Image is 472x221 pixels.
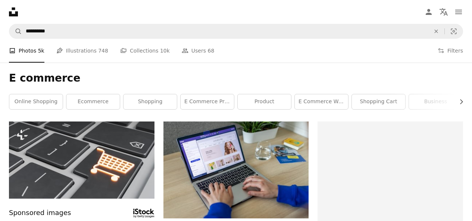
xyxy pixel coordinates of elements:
a: e commerce product [181,94,234,109]
a: Log in / Sign up [421,4,436,19]
span: 10k [160,47,170,55]
a: Illustrations 748 [56,39,108,63]
button: Visual search [445,24,463,38]
button: Filters [438,39,463,63]
button: scroll list to the right [454,94,463,109]
a: shopping [124,94,177,109]
form: Find visuals sitewide [9,24,463,39]
span: 748 [98,47,108,55]
a: ecommerce [66,94,120,109]
img: a person typing on a laptop on a table [163,121,309,218]
button: Language [436,4,451,19]
a: e commerce website [295,94,348,109]
button: Menu [451,4,466,19]
a: Users 68 [182,39,215,63]
span: 68 [208,47,215,55]
span: Sponsored images [9,208,71,218]
a: product [238,94,291,109]
a: Collections 10k [120,39,170,63]
a: Home — Unsplash [9,7,18,16]
button: Search Unsplash [9,24,22,38]
a: online shopping [9,94,63,109]
a: shopping cart [352,94,405,109]
a: business [409,94,462,109]
img: close up of a luminous shopping cart symbol on the enter key of a laptop. e-commerce concept, onl... [9,121,154,199]
a: a person typing on a laptop on a table [163,167,309,173]
button: Clear [428,24,444,38]
a: close up of a luminous shopping cart symbol on the enter key of a laptop. e-commerce concept, onl... [9,157,154,163]
h1: E commerce [9,72,463,85]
